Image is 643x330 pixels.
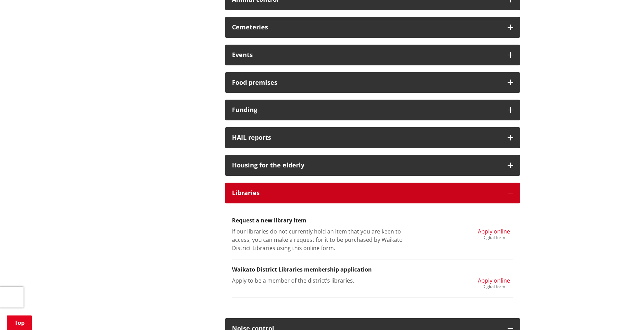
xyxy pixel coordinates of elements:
div: Digital form [478,285,510,289]
a: Top [7,315,32,330]
h3: Events [232,52,501,58]
p: Apply to be a member of the district’s libraries. [232,276,416,285]
h3: Request a new library item [232,217,513,224]
h3: Cemeteries [232,24,501,31]
span: Apply online [478,228,510,235]
a: Apply online Digital form [478,227,510,240]
div: Digital form [478,236,510,240]
a: Apply online Digital form [478,276,510,289]
h3: Libraries [232,190,501,196]
iframe: Messenger Launcher [611,301,636,326]
h3: Housing for the elderly [232,162,501,169]
p: If our libraries do not currently hold an item that you are keen to access, you can make a reques... [232,227,416,252]
span: Apply online [478,277,510,284]
h3: HAIL reports [232,134,501,141]
h3: Funding [232,107,501,113]
h3: Waikato District Libraries membership application [232,266,513,273]
h3: Food premises [232,79,501,86]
